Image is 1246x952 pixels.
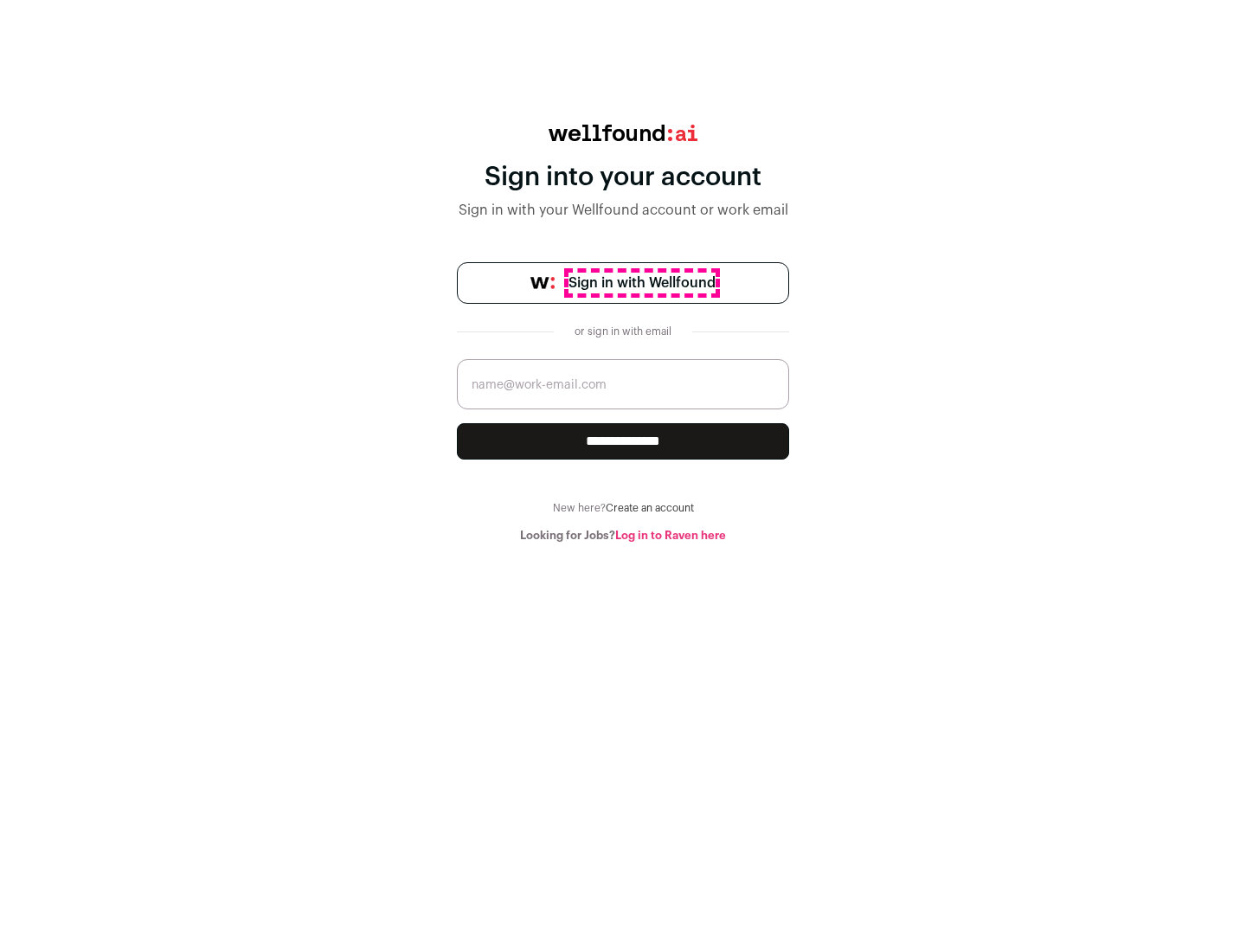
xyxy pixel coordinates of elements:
[568,273,716,293] span: Sign in with Wellfound
[457,200,789,221] div: Sign in with your Wellfound account or work email
[606,503,694,513] a: Create an account
[457,529,789,543] div: Looking for Jobs?
[457,501,789,515] div: New here?
[457,359,789,409] input: name@work-email.com
[457,162,789,193] div: Sign into your account
[457,262,789,304] a: Sign in with Wellfound
[568,325,678,338] div: or sign in with email
[530,277,555,289] img: wellfound-symbol-flush-black-fb3c872781a75f747ccb3a119075da62bfe97bd399995f84a933054e44a575c4.png
[615,530,726,541] a: Log in to Raven here
[549,125,697,141] img: wellfound:ai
